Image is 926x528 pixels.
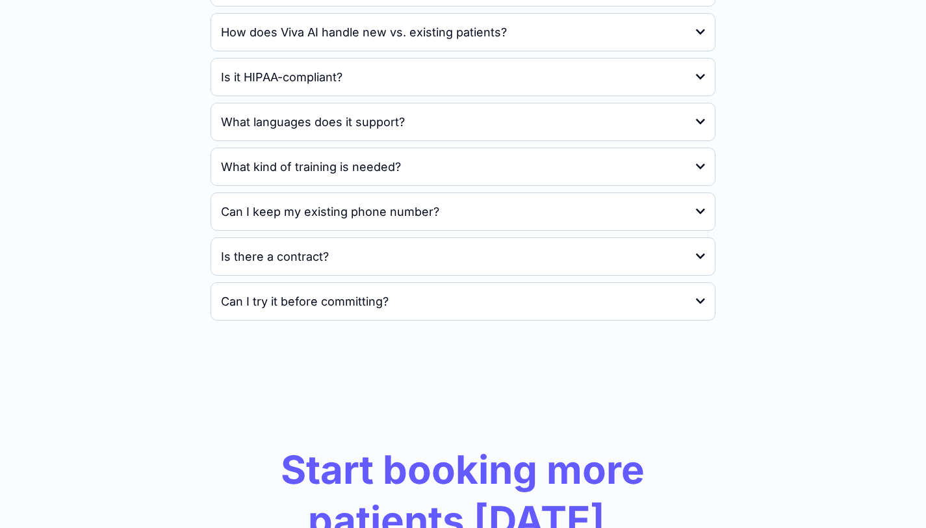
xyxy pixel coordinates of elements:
h4: Is it HIPAA-compliant? [221,68,342,86]
h4: Can I keep my existing phone number? [221,203,439,220]
h4: How does Viva AI handle new vs. existing patients? [221,23,507,41]
h4: What kind of training is needed? [221,158,401,176]
h4: Is there a contract? [221,248,329,265]
h4: Can I try it before committing? [221,293,389,310]
h4: What languages does it support? [221,113,405,131]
